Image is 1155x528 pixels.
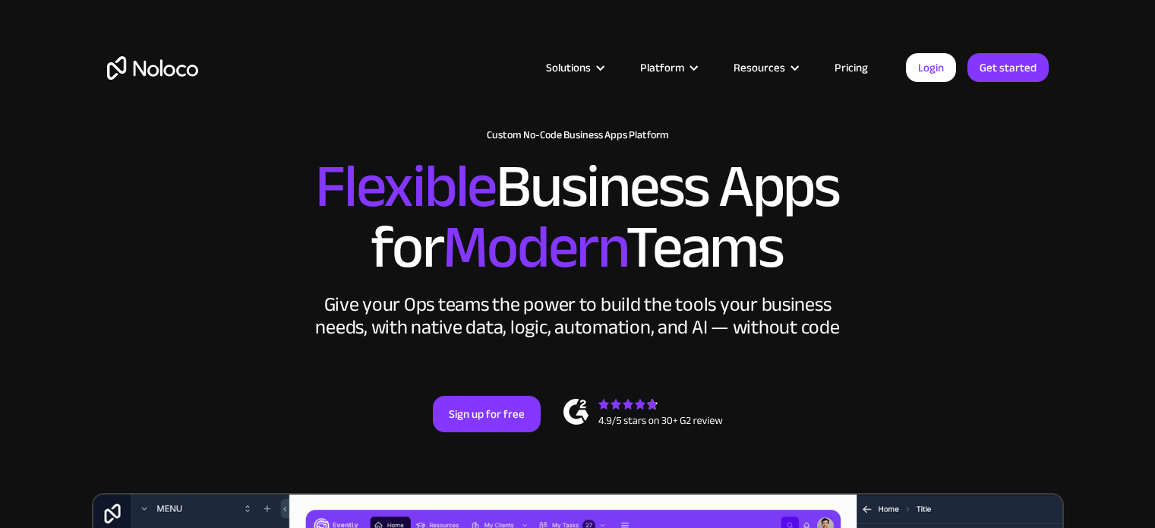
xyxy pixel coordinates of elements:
div: Give your Ops teams the power to build the tools your business needs, with native data, logic, au... [312,293,844,339]
span: Modern [443,191,626,304]
a: home [107,56,198,80]
a: Sign up for free [433,396,541,432]
div: Platform [621,58,715,77]
div: Resources [734,58,785,77]
div: Solutions [527,58,621,77]
span: Flexible [315,130,496,243]
div: Resources [715,58,816,77]
a: Pricing [816,58,887,77]
a: Get started [967,53,1049,82]
div: Solutions [546,58,591,77]
div: Platform [640,58,684,77]
h2: Business Apps for Teams [107,157,1049,278]
a: Login [906,53,956,82]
